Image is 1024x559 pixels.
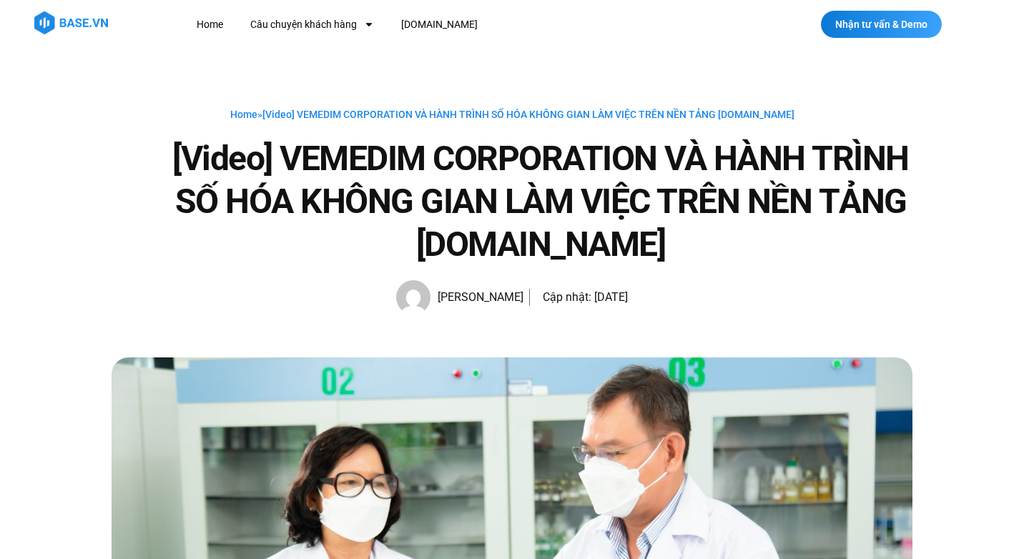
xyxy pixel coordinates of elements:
a: Home [186,11,234,38]
span: [PERSON_NAME] [430,287,523,307]
a: Câu chuyện khách hàng [240,11,385,38]
h1: [Video] VEMEDIM CORPORATION VÀ HÀNH TRÌNH SỐ HÓA KHÔNG GIAN LÀM VIỆC TRÊN NỀN TẢNG [DOMAIN_NAME] [169,137,912,266]
span: [Video] VEMEDIM CORPORATION VÀ HÀNH TRÌNH SỐ HÓA KHÔNG GIAN LÀM VIỆC TRÊN NỀN TẢNG [DOMAIN_NAME] [262,109,794,120]
span: » [230,109,794,120]
a: Nhận tư vấn & Demo [821,11,942,38]
a: [DOMAIN_NAME] [390,11,488,38]
a: Picture of Hạnh Hoàng [PERSON_NAME] [396,280,523,315]
span: Cập nhật: [543,290,591,304]
span: Nhận tư vấn & Demo [835,19,927,29]
a: Home [230,109,257,120]
img: Picture of Hạnh Hoàng [396,280,430,315]
time: [DATE] [594,290,628,304]
nav: Menu [186,11,732,38]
